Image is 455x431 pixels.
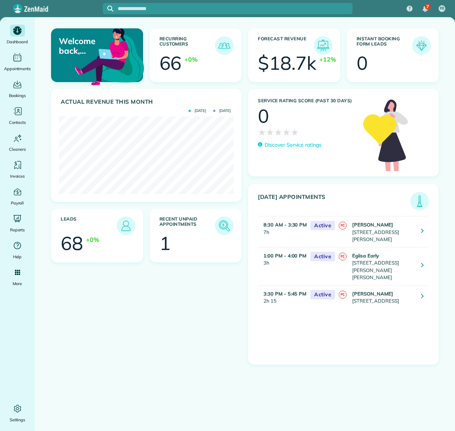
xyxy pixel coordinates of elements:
[339,253,347,260] span: FC
[258,98,356,103] h3: Service Rating score (past 30 days)
[11,199,24,207] span: Payroll
[426,4,429,10] span: 7
[417,1,433,17] div: 7 unread notifications
[310,221,335,230] span: Active
[59,36,112,56] p: Welcome back, [PERSON_NAME] AND [PERSON_NAME]!
[310,290,335,299] span: Active
[9,119,26,126] span: Contacts
[13,280,22,287] span: More
[3,159,32,180] a: Invoices
[263,291,306,297] strong: 3:30 PM - 5:45 PM
[217,38,232,53] img: icon_recurring_customers-cf858462ba22bcd05b5a5880d41d6543d210077de5bb9ebc9590e49fd87d84ed.png
[258,125,266,139] span: ★
[103,6,113,12] button: Focus search
[258,107,269,125] div: 0
[13,253,22,260] span: Help
[159,234,171,253] div: 1
[258,36,314,55] h3: Forecast Revenue
[258,194,410,210] h3: [DATE] Appointments
[159,54,182,72] div: 66
[159,36,215,55] h3: Recurring Customers
[3,51,32,72] a: Appointments
[3,240,32,260] a: Help
[265,141,322,149] p: Discover Service ratings
[61,234,83,253] div: 68
[3,25,32,46] a: Dashboard
[258,216,307,247] td: 7h
[352,291,393,297] strong: [PERSON_NAME]
[440,6,445,12] span: FB
[258,285,307,309] td: 2h 15
[4,65,31,72] span: Appointments
[3,105,32,126] a: Contacts
[189,109,206,113] span: [DATE]
[73,20,146,92] img: dashboard_welcome-42a62b7d889689a78055ac9021e634bf52bae3f8056760290aed330b23ab8690.png
[258,54,316,72] div: $18.7k
[86,235,99,244] div: +0%
[316,38,331,53] img: icon_forecast_revenue-8c13a41c7ed35a8dcfafea3cbb826a0462acb37728057bba2d056411b612bbbe.png
[350,216,415,247] td: [STREET_ADDRESS][PERSON_NAME]
[107,6,113,12] svg: Focus search
[339,222,347,229] span: FC
[10,226,25,234] span: Reports
[258,247,307,285] td: 3h
[352,222,393,228] strong: [PERSON_NAME]
[119,218,133,233] img: icon_leads-1bed01f49abd5b7fead27621c3d59655bb73ed531f8eeb49469d10e621d6b896.png
[184,55,198,64] div: +0%
[263,253,306,259] strong: 1:00 PM - 4:00 PM
[61,99,234,105] h3: Actual Revenue this month
[3,186,32,207] a: Payroll
[263,222,307,228] strong: 8:30 AM - 3:30 PM
[357,36,413,55] h3: Instant Booking Form Leads
[258,141,322,149] a: Discover Service ratings
[61,216,117,235] h3: Leads
[3,132,32,153] a: Cleaners
[9,92,26,99] span: Bookings
[10,172,25,180] span: Invoices
[352,253,379,259] strong: Egiisa Early
[213,109,231,113] span: [DATE]
[310,252,335,261] span: Active
[7,38,28,46] span: Dashboard
[350,247,415,285] td: [STREET_ADDRESS][PERSON_NAME][PERSON_NAME]
[350,285,415,309] td: [STREET_ADDRESS]
[357,54,368,72] div: 0
[291,125,299,139] span: ★
[339,291,347,299] span: FC
[3,78,32,99] a: Bookings
[319,55,336,64] div: +12%
[274,125,282,139] span: ★
[282,125,291,139] span: ★
[159,216,215,235] h3: Recent unpaid appointments
[9,146,26,153] span: Cleaners
[266,125,274,139] span: ★
[3,213,32,234] a: Reports
[414,38,429,53] img: icon_form_leads-04211a6a04a5b2264e4ee56bc0799ec3eb69b7e499cbb523a139df1d13a81ae0.png
[10,416,25,424] span: Settings
[412,194,427,209] img: icon_todays_appointments-901f7ab196bb0bea1936b74009e4eb5ffbc2d2711fa7634e0d609ed5ef32b18b.png
[3,403,32,424] a: Settings
[217,218,232,233] img: icon_unpaid_appointments-47b8ce3997adf2238b356f14209ab4cced10bd1f174958f3ca8f1d0dd7fffeee.png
